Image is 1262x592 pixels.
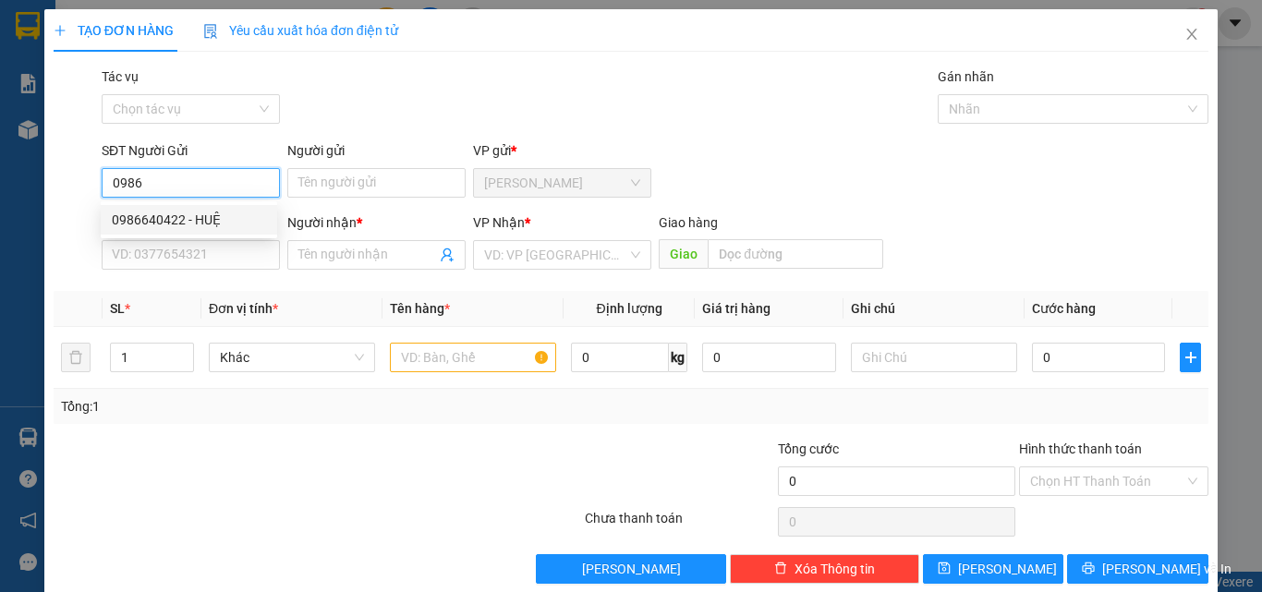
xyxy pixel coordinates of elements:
span: [PERSON_NAME] [958,559,1057,579]
span: SL [110,301,125,316]
div: SĐT Người Gửi [102,140,280,161]
label: Gán nhãn [938,69,994,84]
span: Giá trị hàng [702,301,771,316]
span: kg [669,343,687,372]
input: Dọc đường [708,239,883,269]
button: deleteXóa Thông tin [730,554,919,584]
span: delete [774,562,787,576]
button: printer[PERSON_NAME] và In [1067,554,1208,584]
button: [PERSON_NAME] [536,554,725,584]
input: 0 [702,343,835,372]
button: save[PERSON_NAME] [923,554,1064,584]
span: Giao [659,239,708,269]
div: 0986640422 - HUỆ [112,210,266,230]
span: Mỹ Hương [484,169,640,197]
div: Người gửi [287,140,466,161]
input: VD: Bàn, Ghế [390,343,556,372]
span: Tổng cước [778,441,839,456]
span: VP Nhận [473,215,525,230]
span: TẠO ĐƠN HÀNG [54,23,174,38]
div: VP gửi [473,140,651,161]
span: Khác [220,344,364,371]
span: printer [1082,562,1095,576]
span: save [938,562,951,576]
span: Giao hàng [659,215,718,230]
div: Tổng: 1 [61,396,489,417]
span: plus [54,24,67,37]
span: close [1184,27,1199,42]
span: Tên hàng [390,301,450,316]
span: Định lượng [596,301,661,316]
input: Ghi Chú [851,343,1017,372]
button: delete [61,343,91,372]
span: [PERSON_NAME] [582,559,681,579]
button: plus [1180,343,1201,372]
span: Xóa Thông tin [795,559,875,579]
label: Hình thức thanh toán [1019,441,1142,456]
div: Người nhận [287,212,466,233]
span: plus [1181,350,1200,365]
img: icon [203,24,218,39]
button: Close [1166,9,1218,61]
span: [PERSON_NAME] và In [1102,559,1232,579]
span: Đơn vị tính [209,301,278,316]
span: Cước hàng [1032,301,1096,316]
span: Yêu cầu xuất hóa đơn điện tử [203,23,398,38]
label: Tác vụ [102,69,139,84]
span: user-add [440,248,455,262]
div: Chưa thanh toán [583,508,776,540]
div: 0986640422 - HUỆ [101,205,277,235]
th: Ghi chú [843,291,1025,327]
